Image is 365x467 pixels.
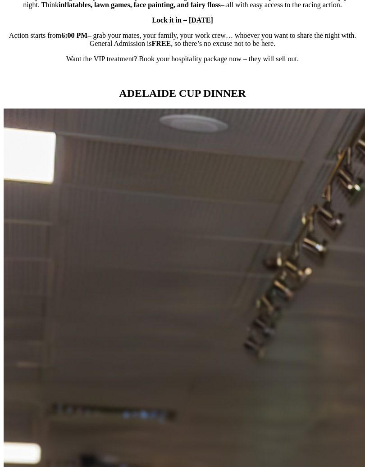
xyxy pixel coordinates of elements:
[65,32,87,39] strong: :00 PM
[4,87,361,100] h2: ADELAIDE CUP DINNER
[59,1,221,9] strong: inflatables, lawn games, face painting, and fairy floss
[152,40,171,47] strong: FREE
[4,55,361,63] p: Want the VIP treatment? Book your hospitality package now – they will sell out.
[61,32,65,39] strong: 6
[152,16,213,24] strong: Lock it in – [DATE]
[4,32,361,48] p: Action starts from – grab your mates, your family, your work crew… whoever you want to share the ...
